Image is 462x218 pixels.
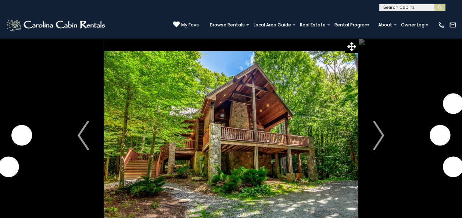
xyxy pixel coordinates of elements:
a: Browse Rentals [206,20,248,30]
img: mail-regular-white.png [449,21,456,29]
img: White-1-2.png [6,18,107,32]
img: phone-regular-white.png [438,21,445,29]
img: arrow [78,121,89,150]
a: Local Area Guide [250,20,295,30]
a: Real Estate [296,20,329,30]
a: My Favs [173,21,199,29]
a: Owner Login [397,20,432,30]
a: About [375,20,396,30]
span: My Favs [181,22,199,28]
img: arrow [373,121,384,150]
a: Rental Program [331,20,373,30]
